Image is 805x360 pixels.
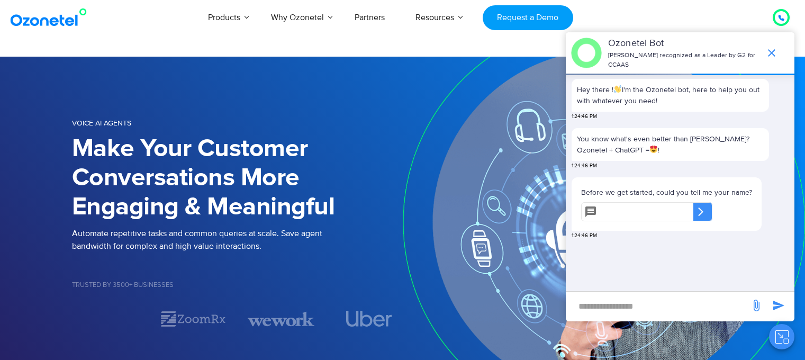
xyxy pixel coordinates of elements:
[483,5,573,30] a: Request a Demo
[769,324,794,349] button: Close chat
[72,134,403,222] h1: Make Your Customer Conversations More Engaging & Meaningful
[572,232,597,240] span: 1:24:46 PM
[336,311,402,327] div: 4 / 7
[160,310,227,328] img: zoomrx
[577,133,764,156] p: You know what's even better than [PERSON_NAME]? Ozonetel + ChatGPT = !
[72,310,403,328] div: Image Carousel
[746,295,767,316] span: send message
[650,146,657,153] img: 😍
[761,42,782,64] span: end chat or minimize
[768,295,789,316] span: send message
[572,113,597,121] span: 1:24:46 PM
[72,119,131,128] span: Voice AI Agents
[581,187,752,198] p: Before we get started, could you tell me your name?
[248,310,314,328] img: wework
[571,297,745,316] div: new-msg-input
[572,162,597,170] span: 1:24:46 PM
[248,310,314,328] div: 3 / 7
[571,38,602,68] img: header
[577,84,764,106] p: Hey there ! I'm the Ozonetel bot, here to help you out with whatever you need!
[72,227,403,253] p: Automate repetitive tasks and common queries at scale. Save agent bandwidth for complex and high ...
[608,37,760,51] p: Ozonetel Bot
[608,51,760,70] p: [PERSON_NAME] recognized as a Leader by G2 for CCAAS
[72,282,403,289] h5: Trusted by 3500+ Businesses
[72,312,139,325] div: 1 / 7
[160,310,227,328] div: 2 / 7
[614,85,621,93] img: 👋
[346,311,392,327] img: uber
